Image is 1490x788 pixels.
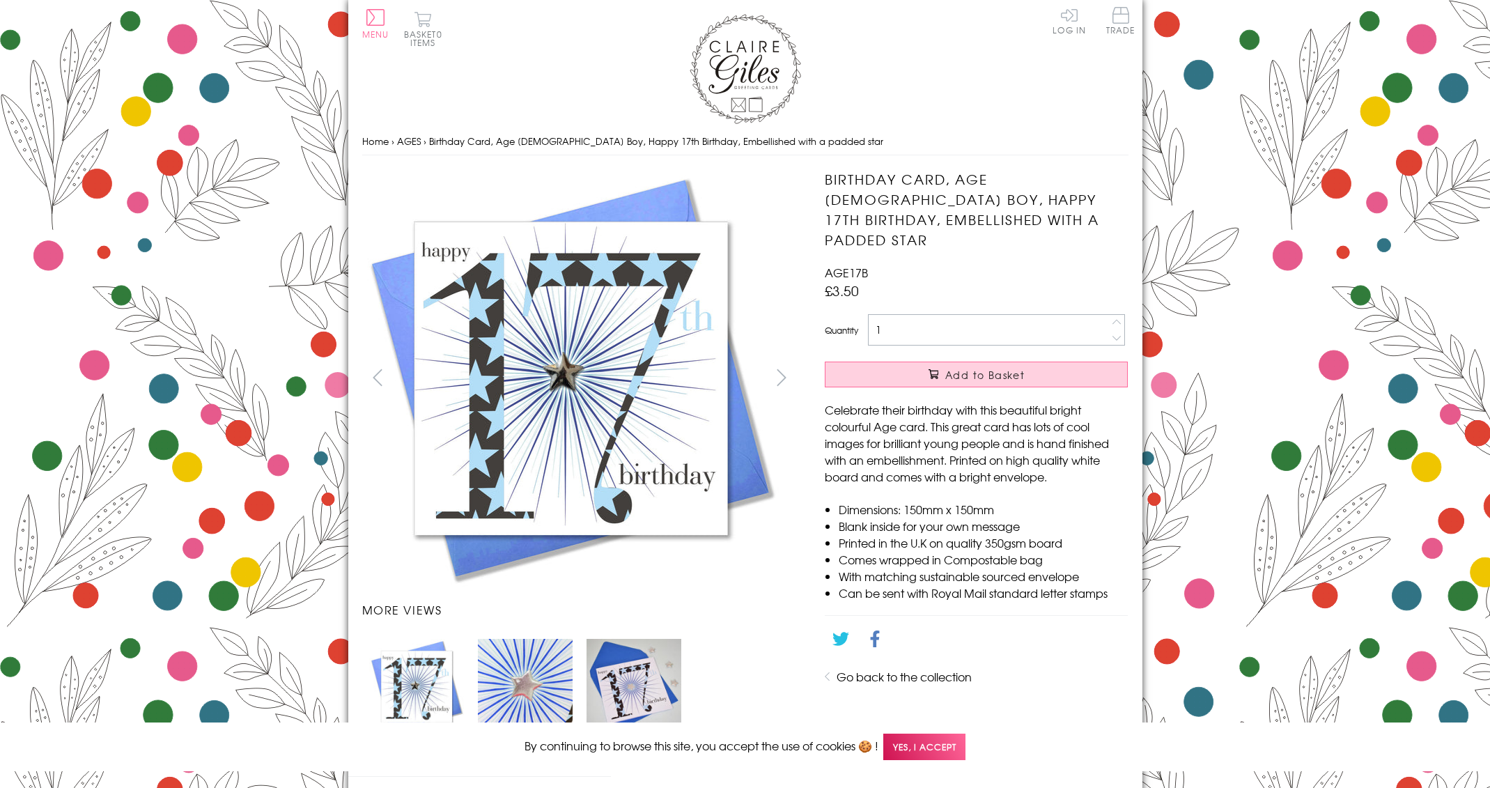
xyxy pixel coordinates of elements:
a: Log In [1053,7,1086,34]
span: 0 items [410,28,442,49]
img: Birthday Card, Age 17 Boy, Happy 17th Birthday, Embellished with a padded star [587,639,681,734]
li: Comes wrapped in Compostable bag [839,551,1128,568]
span: Yes, I accept [883,734,965,761]
span: Menu [362,28,389,40]
h1: Birthday Card, Age [DEMOGRAPHIC_DATA] Boy, Happy 17th Birthday, Embellished with a padded star [825,169,1128,249]
li: Carousel Page 2 [471,632,580,741]
li: Dimensions: 150mm x 150mm [839,501,1128,518]
ul: Carousel Pagination [362,632,798,741]
button: prev [362,362,394,393]
li: Blank inside for your own message [839,518,1128,534]
span: Birthday Card, Age [DEMOGRAPHIC_DATA] Boy, Happy 17th Birthday, Embellished with a padded star [429,134,883,148]
button: Basket0 items [404,11,442,47]
li: Can be sent with Royal Mail standard letter stamps [839,585,1128,601]
img: Birthday Card, Age 17 Boy, Happy 17th Birthday, Embellished with a padded star [478,639,573,734]
h3: More views [362,601,798,618]
span: AGE17B [825,264,868,281]
li: Printed in the U.K on quality 350gsm board [839,534,1128,551]
li: With matching sustainable sourced envelope [839,568,1128,585]
nav: breadcrumbs [362,128,1128,156]
button: next [766,362,797,393]
img: Birthday Card, Age 17 Boy, Happy 17th Birthday, Embellished with a padded star [362,169,780,587]
p: Celebrate their birthday with this beautiful bright colourful Age card. This great card has lots ... [825,401,1128,485]
a: Trade [1106,7,1135,37]
a: Home [362,134,389,148]
span: Trade [1106,7,1135,34]
span: Add to Basket [945,368,1025,382]
img: Claire Giles Greetings Cards [690,14,801,124]
span: £3.50 [825,281,859,300]
button: Menu [362,9,389,38]
label: Quantity [825,324,858,337]
span: › [424,134,426,148]
a: AGES [397,134,421,148]
li: Carousel Page 3 [580,632,688,741]
li: Carousel Page 1 (Current Slide) [362,632,471,741]
a: Go back to the collection [837,668,972,685]
img: Birthday Card, Age 17 Boy, Happy 17th Birthday, Embellished with a padded star [369,639,464,734]
span: › [391,134,394,148]
button: Add to Basket [825,362,1128,387]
